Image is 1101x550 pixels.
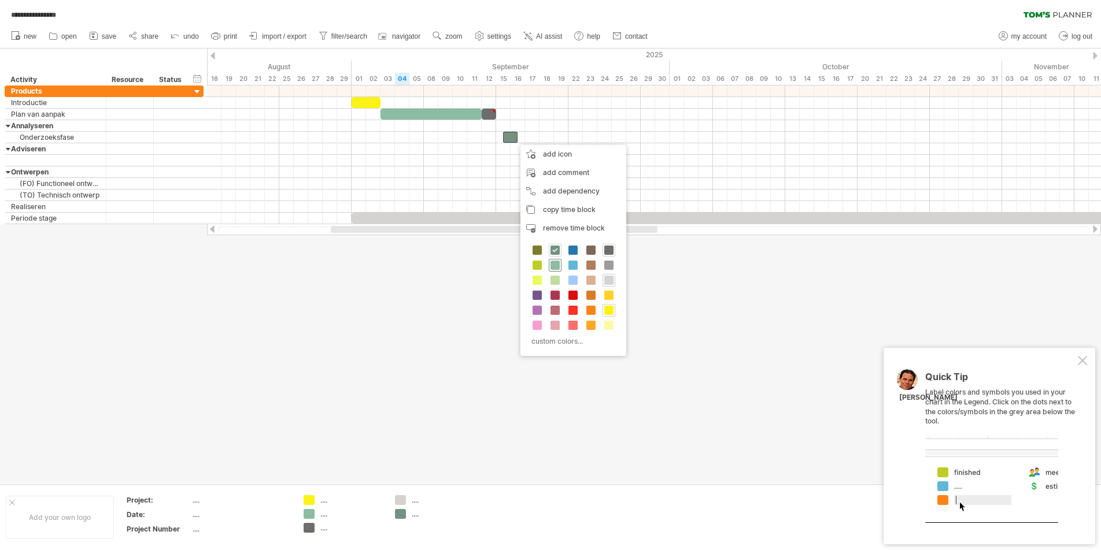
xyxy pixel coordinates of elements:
[520,182,626,200] div: add dependency
[814,73,829,85] div: Wednesday, 15 October 2025
[11,97,100,108] div: Introductie
[352,73,366,85] div: Monday, 1 September 2025
[597,73,612,85] div: Wednesday, 24 September 2025
[159,74,184,86] div: Status
[727,73,742,85] div: Tuesday, 7 October 2025
[520,29,566,44] a: AI assist
[785,73,800,85] div: Monday, 13 October 2025
[438,73,453,85] div: Tuesday, 9 September 2025
[308,73,323,85] div: Wednesday, 27 August 2025
[1031,73,1045,85] div: Wednesday, 5 November 2025
[207,73,221,85] div: Monday, 18 August 2025
[543,205,596,214] span: copy time block
[915,73,930,85] div: Friday, 24 October 2025
[973,73,988,85] div: Thursday, 30 October 2025
[11,86,100,96] div: Products
[959,73,973,85] div: Wednesday, 29 October 2025
[445,32,462,40] span: zoom
[583,73,597,85] div: Tuesday, 23 September 2025
[323,73,337,85] div: Thursday, 28 August 2025
[886,73,901,85] div: Wednesday, 22 October 2025
[127,495,190,505] div: Project:
[670,73,684,85] div: Wednesday, 1 October 2025
[11,120,100,131] div: Annalyseren
[294,73,308,85] div: Tuesday, 26 August 2025
[1072,32,1092,40] span: log out
[183,32,199,40] span: undo
[899,393,958,403] div: [PERSON_NAME]
[11,201,100,212] div: Realiseren
[409,73,424,85] div: Friday, 5 September 2025
[520,163,626,182] div: add comment
[141,32,158,40] span: share
[520,145,626,163] div: add icon
[536,32,562,40] span: AI assist
[366,73,380,85] div: Tuesday, 2 September 2025
[46,29,80,44] a: open
[193,495,290,505] div: ....
[800,73,814,85] div: Tuesday, 14 October 2025
[511,73,525,85] div: Tuesday, 16 September 2025
[11,109,100,120] div: Plan van aanpak
[996,29,1050,44] a: my account
[1011,32,1047,40] span: my account
[10,74,99,86] div: Activity
[453,73,467,85] div: Wednesday, 10 September 2025
[612,73,626,85] div: Thursday, 25 September 2025
[412,495,475,505] div: ....
[526,333,617,349] div: custom colors...
[925,372,1076,388] div: Quick Tip
[11,178,100,189] div: (FO) Functioneel ontwerp
[320,509,383,519] div: ....
[684,73,699,85] div: Thursday, 2 October 2025
[858,73,872,85] div: Monday, 20 October 2025
[11,132,100,143] div: Onderzoeksfase
[246,29,310,44] a: import / export
[380,73,395,85] div: Wednesday, 3 September 2025
[236,73,250,85] div: Wednesday, 20 August 2025
[1060,73,1074,85] div: Friday, 7 November 2025
[265,73,279,85] div: Friday, 22 August 2025
[24,32,36,40] span: new
[376,29,424,44] a: navigator
[392,32,420,40] span: navigator
[430,29,465,44] a: zoom
[412,509,475,519] div: ....
[670,61,1002,73] div: October 2025
[61,32,77,40] span: open
[127,524,190,534] div: Project Number
[337,73,352,85] div: Friday, 29 August 2025
[11,166,100,177] div: Ontwerpen
[352,61,670,73] div: September 2025
[771,73,785,85] div: Friday, 10 October 2025
[221,73,236,85] div: Tuesday, 19 August 2025
[193,510,290,519] div: ....
[320,495,383,505] div: ....
[279,73,294,85] div: Monday, 25 August 2025
[6,496,114,539] div: Add your own logo
[208,29,241,44] a: print
[395,73,409,85] div: Thursday, 4 September 2025
[609,29,651,44] a: contact
[625,32,648,40] span: contact
[168,29,202,44] a: undo
[250,73,265,85] div: Thursday, 21 August 2025
[496,73,511,85] div: Monday, 15 September 2025
[11,143,100,154] div: Adviseren
[11,189,100,200] div: (TO) Technisch ontwerp
[554,73,568,85] div: Friday, 19 September 2025
[1002,73,1017,85] div: Monday, 3 November 2025
[262,32,306,40] span: import / export
[8,29,40,44] a: new
[1056,29,1096,44] a: log out
[127,510,190,519] div: Date:
[571,29,604,44] a: help
[316,29,371,44] a: filter/search
[713,73,727,85] div: Monday, 6 October 2025
[193,524,290,534] div: ....
[587,32,600,40] span: help
[472,29,515,44] a: settings
[988,73,1002,85] div: Friday, 31 October 2025
[829,73,843,85] div: Thursday, 16 October 2025
[944,73,959,85] div: Tuesday, 28 October 2025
